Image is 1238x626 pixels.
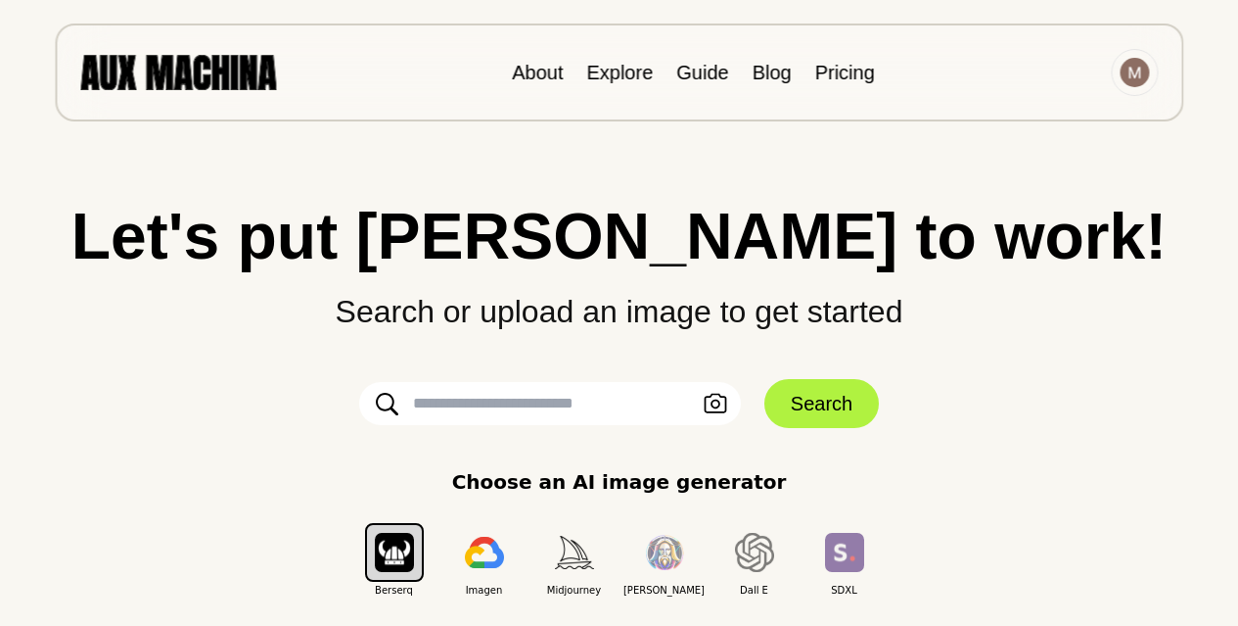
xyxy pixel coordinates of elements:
p: Choose an AI image generator [452,467,787,497]
img: Imagen [465,537,504,568]
p: Search or upload an image to get started [39,268,1199,335]
img: Midjourney [555,536,594,568]
span: [PERSON_NAME] [619,583,710,598]
span: SDXL [800,583,890,598]
span: Imagen [439,583,529,598]
img: Dall E [735,533,774,572]
span: Berserq [349,583,439,598]
img: Avatar [1120,58,1149,87]
span: Midjourney [529,583,619,598]
a: Explore [586,62,653,83]
a: Blog [753,62,792,83]
img: Leonardo [645,535,684,571]
a: Pricing [815,62,875,83]
button: Search [764,379,879,428]
h1: Let's put [PERSON_NAME] to work! [39,204,1199,268]
a: Guide [676,62,728,83]
img: AUX MACHINA [80,55,276,89]
img: SDXL [825,533,864,571]
img: Berserq [375,533,414,571]
a: About [512,62,563,83]
span: Dall E [710,583,800,598]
